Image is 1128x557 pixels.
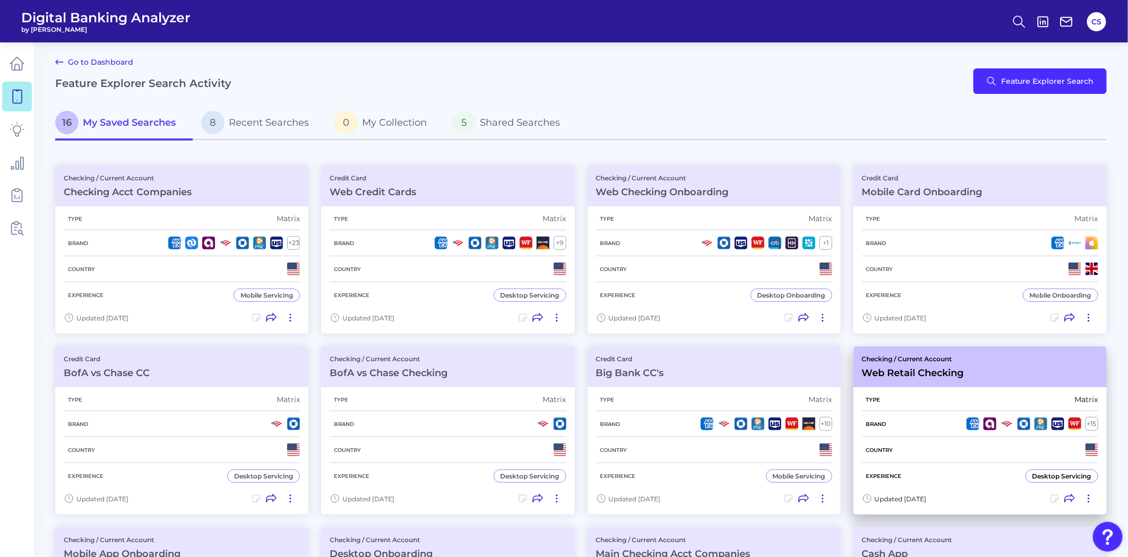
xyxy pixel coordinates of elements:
[64,266,99,273] h5: Country
[55,77,231,90] h2: Feature Explorer Search Activity
[1093,522,1123,552] button: Open Resource Center
[64,240,92,247] h5: Brand
[64,174,192,182] p: Checking / Current Account
[64,421,92,428] h5: Brand
[21,25,191,33] span: by [PERSON_NAME]
[862,215,885,222] h5: Type
[64,355,150,363] p: Credit Card
[596,473,640,480] h5: Experience
[76,495,128,503] span: Updated [DATE]
[862,186,983,198] h3: Mobile Card Onboarding
[64,367,150,379] h3: BofA vs Chase CC
[330,266,365,273] h5: Country
[444,107,577,141] a: 5Shared Searches
[452,111,476,134] span: 5
[330,473,374,480] h5: Experience
[596,240,625,247] h5: Brand
[809,395,832,404] div: Matrix
[330,186,416,198] h3: Web Credit Cards
[809,214,832,223] div: Matrix
[862,355,964,363] p: Checking / Current Account
[596,396,619,403] h5: Type
[76,314,128,322] span: Updated [DATE]
[862,421,891,428] h5: Brand
[55,346,308,515] a: Credit CardBofA vs Chase CCTypeMatrixBrandCountryExperienceDesktop ServicingUpdated [DATE]
[330,215,352,222] h5: Type
[596,447,632,454] h5: Country
[83,117,176,128] span: My Saved Searches
[862,240,891,247] h5: Brand
[330,292,374,299] h5: Experience
[55,111,79,134] span: 16
[875,495,927,503] span: Updated [DATE]
[862,266,898,273] h5: Country
[875,314,927,322] span: Updated [DATE]
[64,292,108,299] h5: Experience
[240,291,293,299] div: Mobile Servicing
[321,346,574,515] a: Checking / Current AccountBofA vs Chase CheckingTypeMatrixBrandCountryExperienceDesktop Servicing...
[501,472,559,480] div: Desktop Servicing
[64,396,87,403] h5: Type
[64,447,99,454] h5: Country
[773,472,825,480] div: Mobile Servicing
[596,421,625,428] h5: Brand
[588,166,841,334] a: Checking / Current AccountWeb Checking OnboardingTypeMatrixBrand+1CountryExperienceDesktop Onboar...
[974,68,1107,94] button: Feature Explorer Search
[596,292,640,299] h5: Experience
[820,236,832,250] div: + 1
[1087,12,1106,31] button: CS
[277,395,300,404] div: Matrix
[330,396,352,403] h5: Type
[596,186,729,198] h3: Web Checking Onboarding
[862,473,906,480] h5: Experience
[543,214,566,223] div: Matrix
[609,495,661,503] span: Updated [DATE]
[1032,472,1091,480] div: Desktop Servicing
[596,174,729,182] p: Checking / Current Account
[596,266,632,273] h5: Country
[862,174,983,182] p: Credit Card
[321,166,574,334] a: Credit CardWeb Credit CardsTypeMatrixBrand+9CountryExperienceDesktop ServicingUpdated [DATE]
[554,236,566,250] div: + 9
[342,314,394,322] span: Updated [DATE]
[330,536,433,544] p: Checking / Current Account
[862,367,964,379] h3: Web Retail Checking
[55,107,193,141] a: 16My Saved Searches
[1030,291,1091,299] div: Mobile Onboarding
[501,291,559,299] div: Desktop Servicing
[1086,417,1098,431] div: + 15
[596,367,664,379] h3: Big Bank CC's
[64,536,180,544] p: Checking / Current Account
[854,346,1107,515] a: Checking / Current AccountWeb Retail CheckingTypeMatrixBrand+15CountryExperienceDesktop Servicing...
[330,240,358,247] h5: Brand
[480,117,560,128] span: Shared Searches
[362,117,427,128] span: My Collection
[588,346,841,515] a: Credit CardBig Bank CC'sTypeMatrixBrand+10CountryExperienceMobile ServicingUpdated [DATE]
[55,166,308,334] a: Checking / Current AccountChecking Acct CompaniesTypeMatrixBrand+23CountryExperienceMobile Servic...
[330,174,416,182] p: Credit Card
[21,10,191,25] span: Digital Banking Analyzer
[1075,214,1098,223] div: Matrix
[1075,395,1098,404] div: Matrix
[64,186,192,198] h3: Checking Acct Companies
[330,447,365,454] h5: Country
[326,107,444,141] a: 0My Collection
[287,236,300,250] div: + 23
[862,292,906,299] h5: Experience
[330,355,447,363] p: Checking / Current Account
[596,215,619,222] h5: Type
[862,447,898,454] h5: Country
[862,536,952,544] p: Checking / Current Account
[330,421,358,428] h5: Brand
[596,355,664,363] p: Credit Card
[342,495,394,503] span: Updated [DATE]
[820,417,832,431] div: + 10
[277,214,300,223] div: Matrix
[330,367,447,379] h3: BofA vs Chase Checking
[201,111,225,134] span: 8
[862,396,885,403] h5: Type
[757,291,825,299] div: Desktop Onboarding
[234,472,293,480] div: Desktop Servicing
[64,473,108,480] h5: Experience
[596,536,751,544] p: Checking / Current Account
